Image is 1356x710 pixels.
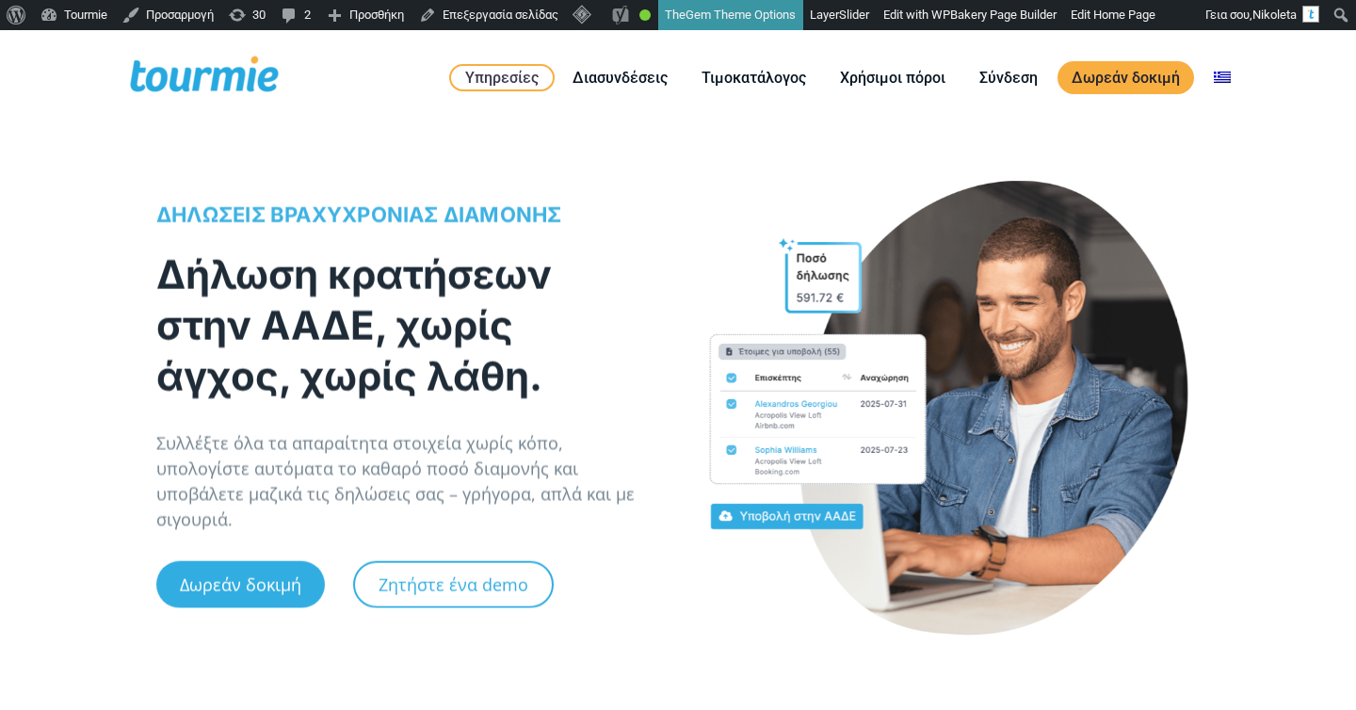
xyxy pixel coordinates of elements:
[1252,8,1297,22] span: Nikoleta
[353,558,554,605] a: Ζητήστε ένα demo
[965,66,1052,89] a: Σύνδεση
[558,66,682,89] a: Διασυνδέσεις
[156,558,325,605] a: Δωρεάν δοκιμή
[826,66,960,89] a: Χρήσιμοι πόροι
[156,428,658,529] p: Συλλέξτε όλα τα απαραίτητα στοιχεία χωρίς κόπο, υπολογίστε αυτόματα το καθαρό ποσό διαμονής και υ...
[156,200,562,224] span: ΔΗΛΩΣΕΙΣ ΒΡΑΧΥΧΡΟΝΙΑΣ ΔΙΑΜΟΝΗΣ
[1057,61,1194,94] a: Δωρεάν δοκιμή
[449,64,555,91] a: Υπηρεσίες
[687,66,820,89] a: Τιμοκατάλογος
[639,9,651,21] div: Καλό
[156,246,639,398] h1: Δήλωση κρατήσεων στην ΑΑΔΕ, χωρίς άγχος, χωρίς λάθη.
